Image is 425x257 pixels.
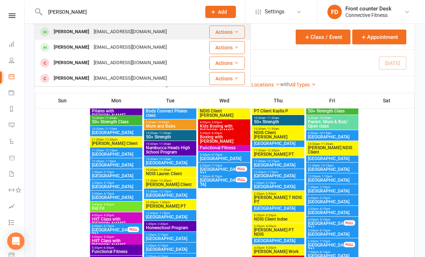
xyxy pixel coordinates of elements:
span: 50+ Strength [146,135,195,139]
span: 10:30am [254,127,303,130]
span: [GEOGRAPHIC_DATA] [308,200,357,204]
a: All Types [290,82,316,88]
span: - 3:30pm [264,192,276,195]
span: 12:30pm [254,170,303,174]
span: 3:20pm [254,214,303,217]
span: 3:30pm [308,207,357,211]
span: - 12:15pm [266,160,279,163]
div: [EMAIL_ADDRESS][DOMAIN_NAME] [91,27,169,37]
span: 11:30am [254,160,303,163]
span: - 10:15am [318,132,331,135]
span: - 5:30pm [102,235,114,239]
span: [GEOGRAPHIC_DATA] [91,152,141,156]
span: 11:30am [146,190,195,193]
span: - 1:15pm [104,160,116,163]
span: 3:30pm [91,192,141,195]
span: 1:30pm [146,233,195,236]
span: Parent- Mum & Bub/ Open class [308,120,357,128]
span: 12:30pm [308,175,357,178]
span: [GEOGRAPHIC_DATA] [91,228,128,236]
span: [GEOGRAPHIC_DATA] [254,163,303,167]
span: - 11:30am [266,116,279,120]
span: - 1:15pm [320,175,332,178]
span: 4:30pm [308,218,344,221]
span: - 12:15pm [104,149,117,152]
span: - 2:15pm [102,170,114,174]
span: - 6:30pm [210,132,222,135]
span: 11:30am [146,179,195,182]
span: [GEOGRAPHIC_DATA] [308,243,344,252]
div: FULL [236,177,247,182]
div: FULL [344,220,355,226]
span: 10:30am [146,142,195,146]
span: 6:30pm [200,164,236,167]
span: - 3:15pm [318,196,330,200]
span: NDIS Lauren Client [146,172,195,176]
th: Tue [143,93,197,108]
span: [GEOGRAPHIC_DATA] [146,193,195,198]
span: 7:30pm [308,251,357,254]
button: Actions [209,72,245,85]
span: [GEOGRAPHIC_DATA] [200,167,236,176]
span: [GEOGRAPHIC_DATA] [146,247,195,252]
span: 12:30pm [91,160,141,163]
span: 9:30am [308,132,357,135]
span: NDIS Client Indee [254,217,303,221]
div: FULL [344,242,355,247]
button: Actions [209,57,245,70]
span: - 4:30pm [102,203,114,206]
span: 1:30pm [308,186,357,189]
th: Thu [251,93,305,108]
div: [EMAIL_ADDRESS][DOMAIN_NAME] [91,73,169,84]
span: 5:30pm [308,229,357,232]
span: [PERSON_NAME] Work [254,249,303,254]
span: 11:30am [308,164,357,167]
span: - 5:15pm [318,218,330,221]
span: - 11:30am [266,127,279,130]
span: Settings [265,4,285,20]
span: - 11:30am [320,142,333,146]
span: 3:45pm [91,203,141,206]
span: Nambucca Heads High School Program [146,146,195,154]
span: [GEOGRAPHIC_DATA] [308,135,357,139]
span: 10:30am [146,158,195,161]
span: - 11:30am [104,116,117,120]
div: [EMAIL_ADDRESS][DOMAIN_NAME] [91,58,169,68]
span: - 5:15pm [102,225,114,228]
span: Add [218,9,227,15]
span: Mum and Bubs [146,124,195,128]
span: [GEOGRAPHIC_DATA] [308,167,357,172]
span: 4:00pm [91,214,141,217]
span: 1:30pm [254,181,303,185]
span: [PERSON_NAME] NDIS Client [308,146,357,154]
span: 9:30am [308,116,357,120]
span: - 4:15pm [102,192,114,195]
span: - 12:30pm [158,179,171,182]
button: Actions [209,26,245,39]
span: Body Connect Pilates class [146,109,195,118]
a: What's New [9,231,25,248]
span: 5:00pm [91,235,141,239]
span: - 11:45am [158,168,171,172]
span: 11:30am [91,149,141,152]
span: [GEOGRAPHIC_DATA] [308,221,344,230]
span: - 8:15pm [318,251,330,254]
span: Kids Boxing with [PERSON_NAME] [200,124,249,133]
div: Open Intercom Messenger [7,232,24,250]
span: - 7:15pm [210,164,222,167]
span: 5:30pm [200,132,249,135]
button: Appointment [352,30,406,44]
span: 12:30pm [146,201,195,204]
span: [GEOGRAPHIC_DATA] [91,185,141,189]
span: 10:30am [254,116,303,120]
a: Product Sales [9,150,25,167]
div: [PERSON_NAME] [52,27,91,37]
span: 6:30pm [308,240,344,243]
span: [GEOGRAPHIC_DATA] [200,178,236,187]
span: 3:30pm [254,225,303,228]
span: - 2:30pm [156,222,168,226]
span: 1:30pm [91,170,141,174]
div: [PERSON_NAME] [52,42,91,53]
button: Class / Event [296,30,350,44]
span: [GEOGRAPHIC_DATA] [308,156,357,161]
